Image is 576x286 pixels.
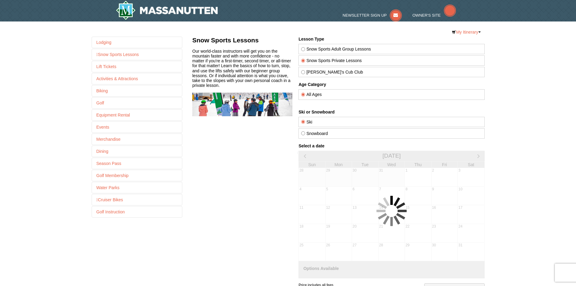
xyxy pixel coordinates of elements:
a: Water Parks [92,182,182,193]
a: Owner's Site [412,13,456,18]
button: Add to cart [232,247,292,257]
a: Activities & Attractions [92,73,182,84]
a: Golf Membership [92,170,182,181]
a: Biking [92,85,182,96]
a: Golf Instruction [92,206,182,217]
a: Cruiser Bikes [92,194,182,205]
a: Dining [92,146,182,157]
a: Equipment Rental [92,110,182,120]
a: Merchandise [92,134,182,145]
a: Season Pass [92,158,182,169]
a: My Itinerary [448,28,484,37]
a: Newsletter Sign Up [343,13,402,18]
a: Massanutten Resort [116,1,218,20]
a: Lodging [92,37,182,48]
img: Massanutten Resort Logo [116,1,218,20]
a: Golf [92,97,182,108]
a: Lift Tickets [92,61,182,72]
span: Owner's Site [412,13,441,18]
a: Snow Sports Lessons [92,49,182,60]
span: Newsletter Sign Up [343,13,387,18]
a: Events [92,122,182,133]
